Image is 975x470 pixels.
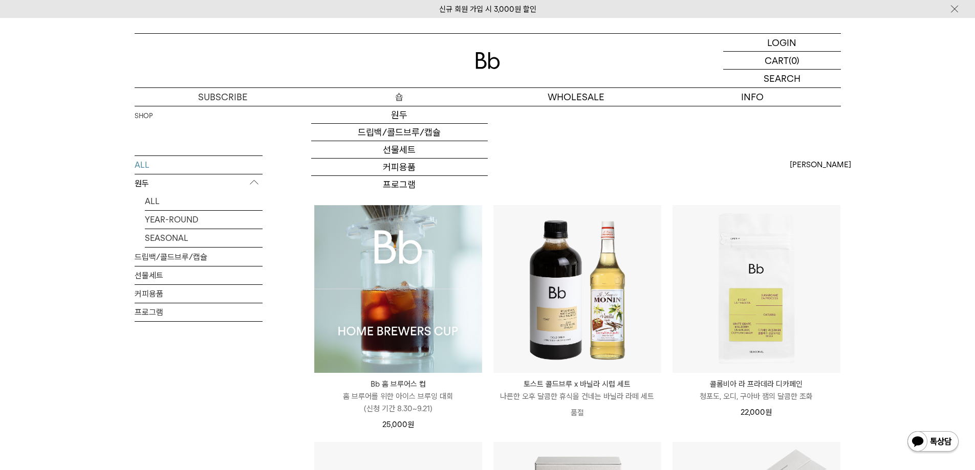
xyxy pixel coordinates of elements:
[135,285,263,303] a: 커피용품
[135,266,263,284] a: 선물세트
[314,205,482,373] img: Bb 홈 브루어스 컵
[314,378,482,415] a: Bb 홈 브루어스 컵 홈 브루어를 위한 아이스 브루잉 대회(신청 기간 8.30~9.21)
[723,52,841,70] a: CART (0)
[673,378,840,402] a: 콜롬비아 라 프라데라 디카페인 청포도, 오디, 구아바 잼의 달콤한 조화
[145,229,263,247] a: SEASONAL
[135,174,263,193] p: 원두
[493,378,661,402] a: 토스트 콜드브루 x 바닐라 시럽 세트 나른한 오후 달콤한 휴식을 건네는 바닐라 라떼 세트
[311,124,488,141] a: 드립백/콜드브루/캡슐
[135,248,263,266] a: 드립백/콜드브루/캡슐
[906,430,960,455] img: 카카오톡 채널 1:1 채팅 버튼
[493,205,661,373] img: 토스트 콜드브루 x 바닐라 시럽 세트
[493,390,661,402] p: 나른한 오후 달콤한 휴식을 건네는 바닐라 라떼 세트
[493,378,661,390] p: 토스트 콜드브루 x 바닐라 시럽 세트
[135,88,311,106] a: SUBSCRIBE
[764,70,800,87] p: SEARCH
[135,303,263,321] a: 프로그램
[767,34,796,51] p: LOGIN
[382,420,414,429] span: 25,000
[311,106,488,124] a: 원두
[488,88,664,106] p: WHOLESALE
[314,390,482,415] p: 홈 브루어를 위한 아이스 브루잉 대회 (신청 기간 8.30~9.21)
[790,159,851,171] span: [PERSON_NAME]
[407,420,414,429] span: 원
[789,52,799,69] p: (0)
[311,176,488,193] a: 프로그램
[314,378,482,390] p: Bb 홈 브루어스 컵
[311,88,488,106] a: 숍
[664,88,841,106] p: INFO
[145,211,263,229] a: YEAR-ROUND
[673,390,840,402] p: 청포도, 오디, 구아바 잼의 달콤한 조화
[311,159,488,176] a: 커피용품
[493,402,661,423] p: 품절
[135,156,263,174] a: ALL
[673,205,840,373] img: 콜롬비아 라 프라데라 디카페인
[475,52,500,69] img: 로고
[145,192,263,210] a: ALL
[723,34,841,52] a: LOGIN
[765,52,789,69] p: CART
[135,111,153,121] a: SHOP
[741,408,772,417] span: 22,000
[439,5,536,14] a: 신규 회원 가입 시 3,000원 할인
[673,378,840,390] p: 콜롬비아 라 프라데라 디카페인
[311,141,488,159] a: 선물세트
[765,408,772,417] span: 원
